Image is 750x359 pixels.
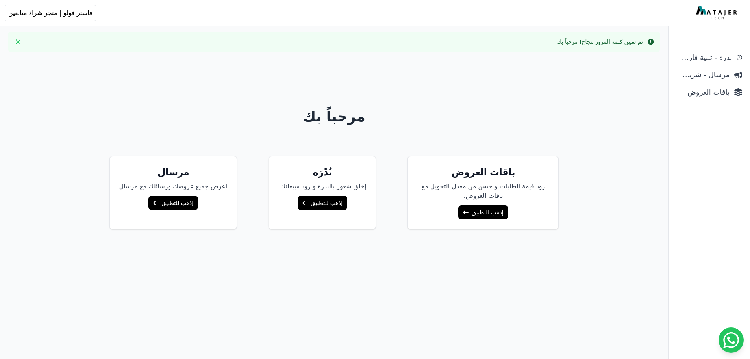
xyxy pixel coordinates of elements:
[417,182,549,201] p: زود قيمة الطلبات و حسن من معدل التحويل مغ باقات العروض.
[8,8,93,18] span: فاستر فولو | متجر شراء متابعين
[676,87,730,98] span: باقات العروض
[417,166,549,179] h5: باقات العروض
[12,35,24,48] button: Close
[32,109,637,125] h1: مرحباً بك
[119,182,228,191] p: اعرض جميع عروضك ورسائلك مع مرسال
[5,5,96,21] button: فاستر فولو | متجر شراء متابعين
[557,38,643,46] div: تم تعيين كلمة المرور بنجاح! مرحباً بك
[676,52,732,63] span: ندرة - تنبية قارب علي النفاذ
[676,69,730,80] span: مرسال - شريط دعاية
[696,6,739,20] img: MatajerTech Logo
[278,166,366,179] h5: نُدْرَة
[119,166,228,179] h5: مرسال
[458,205,508,219] a: إذهب للتطبيق
[148,196,198,210] a: إذهب للتطبيق
[278,182,366,191] p: إخلق شعور بالندرة و زود مبيعاتك.
[298,196,347,210] a: إذهب للتطبيق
